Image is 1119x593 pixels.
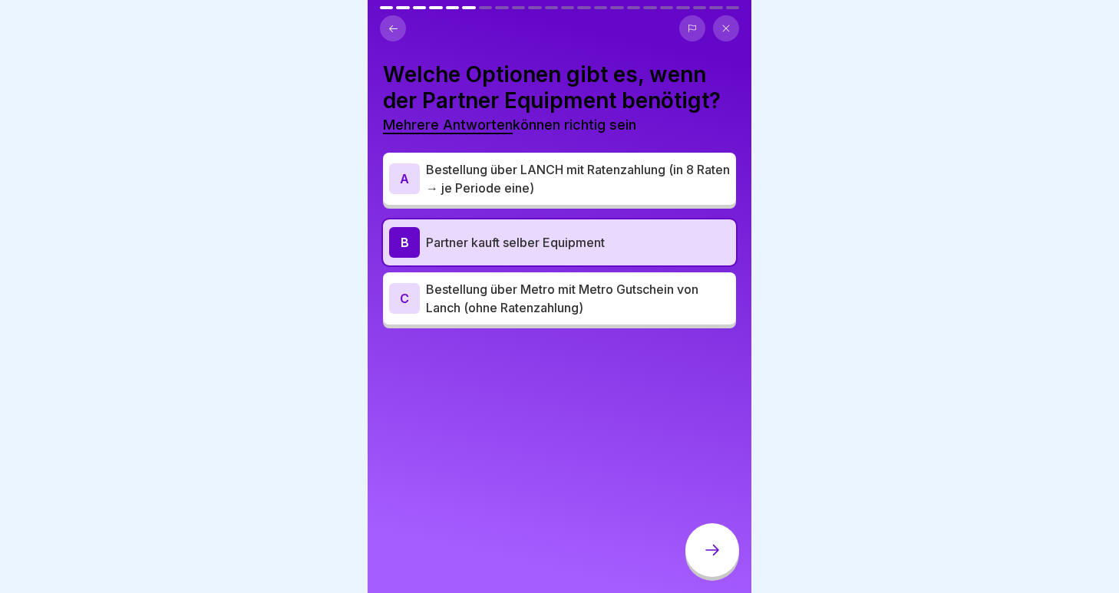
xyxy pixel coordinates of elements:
[426,280,730,317] p: Bestellung über Metro mit Metro Gutschein von Lanch (ohne Ratenzahlung)
[426,233,730,252] p: Partner kauft selber Equipment
[389,163,420,194] div: A
[426,160,730,197] p: Bestellung über LANCH mit Ratenzahlung (in 8 Raten → je Periode eine)
[389,227,420,258] div: B
[383,117,736,133] p: können richtig sein
[383,117,513,133] span: Mehrere Antworten
[383,61,736,114] h4: Welche Optionen gibt es, wenn der Partner Equipment benötigt?
[389,283,420,314] div: C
